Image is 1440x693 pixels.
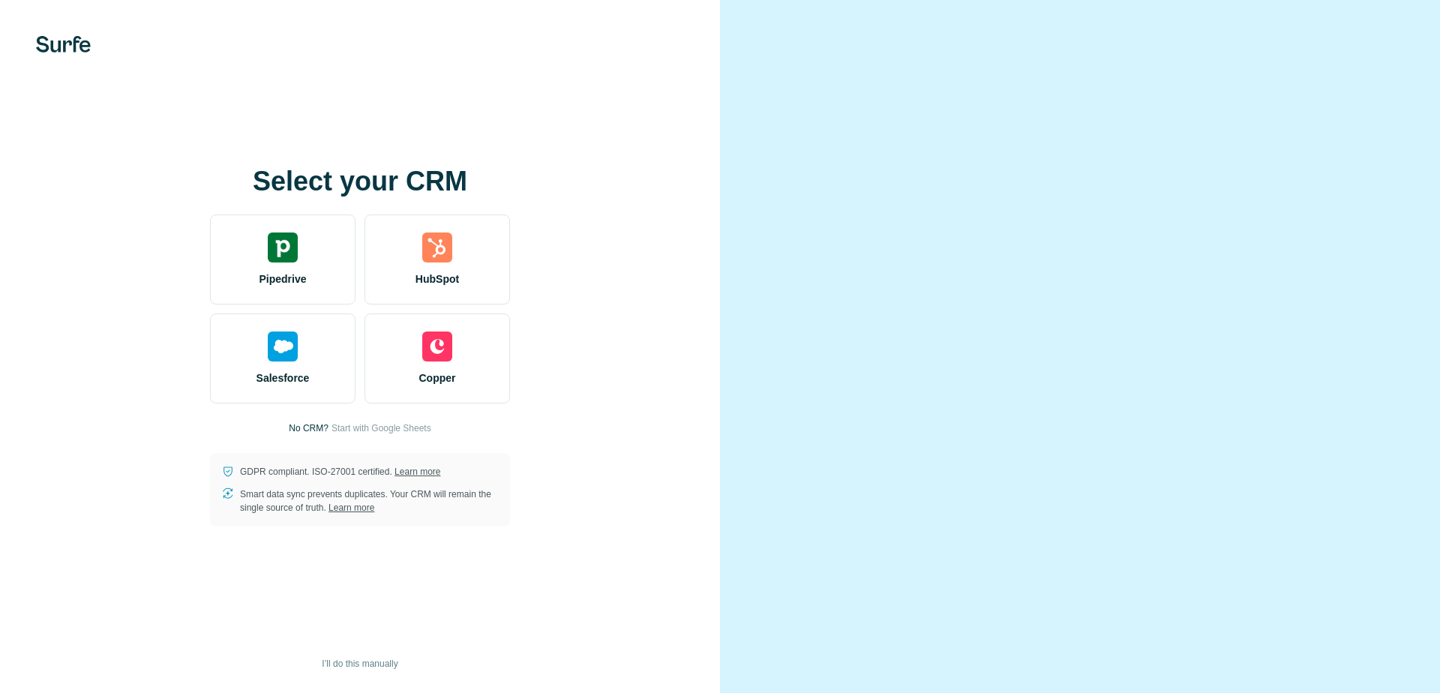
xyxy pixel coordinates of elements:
span: HubSpot [415,271,459,286]
p: Smart data sync prevents duplicates. Your CRM will remain the single source of truth. [240,487,498,514]
a: Learn more [394,466,440,477]
span: Salesforce [256,370,310,385]
span: Copper [419,370,456,385]
img: pipedrive's logo [268,232,298,262]
img: hubspot's logo [422,232,452,262]
button: I’ll do this manually [311,652,408,675]
h1: Select your CRM [210,166,510,196]
p: GDPR compliant. ISO-27001 certified. [240,465,440,478]
img: copper's logo [422,331,452,361]
img: Surfe's logo [36,36,91,52]
button: Start with Google Sheets [331,421,431,435]
p: No CRM? [289,421,328,435]
span: I’ll do this manually [322,657,397,670]
img: salesforce's logo [268,331,298,361]
span: Pipedrive [259,271,306,286]
a: Learn more [328,502,374,513]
